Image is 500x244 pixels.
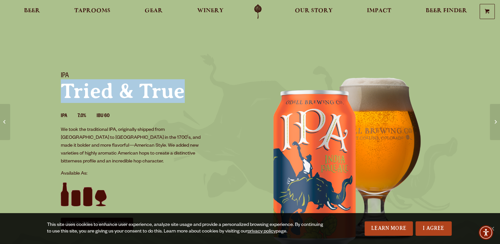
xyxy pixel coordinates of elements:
[246,4,270,19] a: Odell Home
[70,4,115,19] a: Taprooms
[365,221,413,236] a: Learn More
[479,225,493,240] div: Accessibility Menu
[74,8,110,13] span: Taprooms
[24,8,40,13] span: Beer
[363,4,395,19] a: Impact
[425,8,467,13] span: Beer Finder
[61,72,242,81] h1: IPA
[367,8,391,13] span: Impact
[97,112,120,121] li: IBU 60
[291,4,337,19] a: Our Story
[20,4,44,19] a: Beer
[78,112,97,121] li: 7.0%
[248,229,276,234] a: privacy policy
[61,126,206,166] p: We took the traditional IPA, originally shipped from [GEOGRAPHIC_DATA] to [GEOGRAPHIC_DATA] in th...
[197,8,224,13] span: Winery
[193,4,228,19] a: Winery
[61,112,78,121] li: IPA
[140,4,167,19] a: Gear
[61,81,242,102] p: Tried & True
[145,8,163,13] span: Gear
[421,4,471,19] a: Beer Finder
[295,8,333,13] span: Our Story
[61,170,242,178] p: Available As:
[47,222,327,235] div: This site uses cookies to enhance user experience, analyze site usage and provide a personalized ...
[416,221,452,236] a: I Agree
